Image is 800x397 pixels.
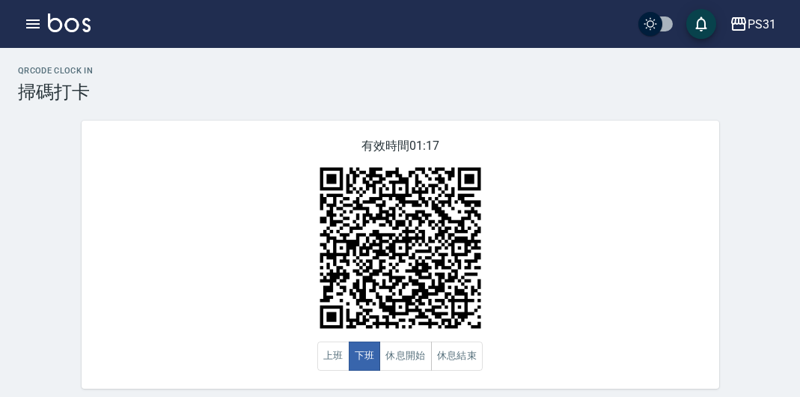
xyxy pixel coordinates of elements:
[82,121,719,389] div: 有效時間 01:17
[748,15,776,34] div: PS31
[349,342,381,371] button: 下班
[18,82,782,103] h3: 掃碼打卡
[431,342,483,371] button: 休息結束
[379,342,432,371] button: 休息開始
[18,66,782,76] h2: QRcode Clock In
[724,9,782,40] button: PS31
[686,9,716,39] button: save
[48,13,91,32] img: Logo
[317,342,349,371] button: 上班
